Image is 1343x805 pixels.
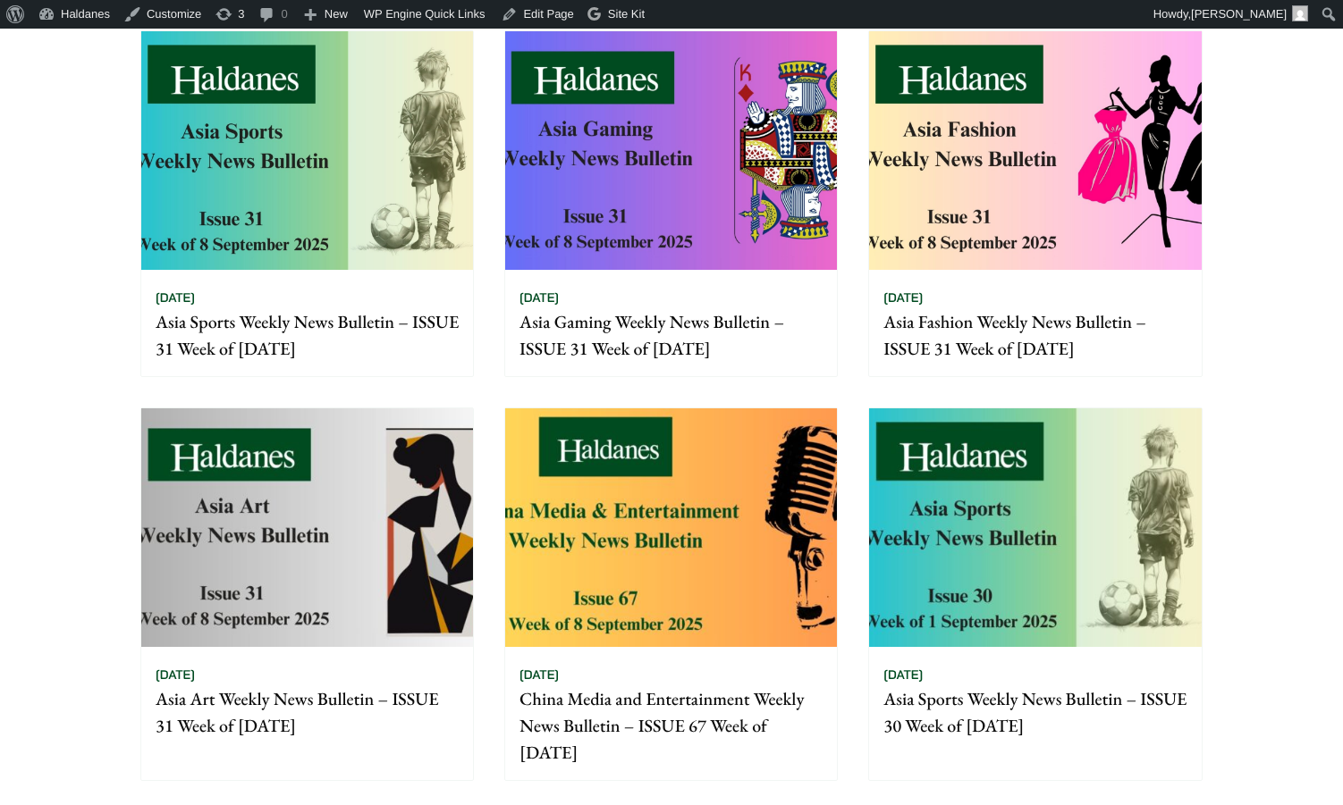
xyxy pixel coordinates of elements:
[519,308,823,362] p: Asia Gaming Weekly News Bulletin – ISSUE 31 Week of [DATE]
[883,308,1187,362] p: Asia Fashion Weekly News Bulletin – ISSUE 31 Week of [DATE]
[504,407,838,781] a: [DATE] China Media and Entertainment Weekly News Bulletin – ISSUE 67 Week of [DATE]
[608,7,645,21] span: Site Kit
[156,289,195,306] time: [DATE]
[140,30,474,377] a: [DATE] Asia Sports Weekly News Bulletin – ISSUE 31 Week of [DATE]
[868,407,1202,781] a: [DATE] Asia Sports Weekly News Bulletin – ISSUE 30 Week of [DATE]
[156,308,459,362] p: Asia Sports Weekly News Bulletin – ISSUE 31 Week of [DATE]
[519,667,559,683] time: [DATE]
[868,30,1202,377] a: [DATE] Asia Fashion Weekly News Bulletin – ISSUE 31 Week of [DATE]
[883,667,923,683] time: [DATE]
[140,407,474,781] a: [DATE] Asia Art Weekly News Bulletin – ISSUE 31 Week of [DATE]
[519,289,559,306] time: [DATE]
[1191,7,1287,21] span: [PERSON_NAME]
[156,667,195,683] time: [DATE]
[156,685,459,739] p: Asia Art Weekly News Bulletin – ISSUE 31 Week of [DATE]
[883,685,1187,739] p: Asia Sports Weekly News Bulletin – ISSUE 30 Week of [DATE]
[883,289,923,306] time: [DATE]
[519,685,823,766] p: China Media and Entertainment Weekly News Bulletin – ISSUE 67 Week of [DATE]
[504,30,838,377] a: [DATE] Asia Gaming Weekly News Bulletin – ISSUE 31 Week of [DATE]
